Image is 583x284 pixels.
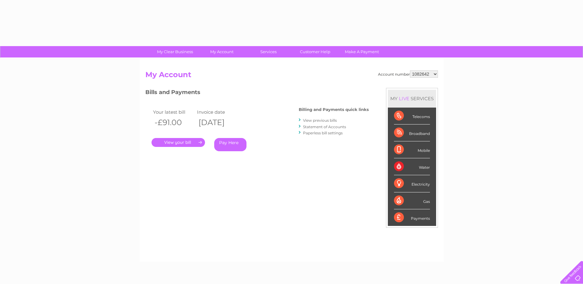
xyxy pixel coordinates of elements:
[394,192,430,209] div: Gas
[195,108,240,116] td: Invoice date
[394,141,430,158] div: Mobile
[195,116,240,129] th: [DATE]
[394,124,430,141] div: Broadband
[145,88,369,99] h3: Bills and Payments
[303,131,343,135] a: Paperless bill settings
[394,175,430,192] div: Electricity
[388,90,436,107] div: MY SERVICES
[394,108,430,124] div: Telecoms
[243,46,294,57] a: Services
[394,158,430,175] div: Water
[214,138,246,151] a: Pay Here
[152,108,196,116] td: Your latest bill
[150,46,200,57] a: My Clear Business
[145,70,438,82] h2: My Account
[378,70,438,78] div: Account number
[196,46,247,57] a: My Account
[299,107,369,112] h4: Billing and Payments quick links
[394,209,430,226] div: Payments
[152,138,205,147] a: .
[398,96,411,101] div: LIVE
[152,116,196,129] th: -£91.00
[290,46,341,57] a: Customer Help
[303,118,337,123] a: View previous bills
[337,46,387,57] a: Make A Payment
[303,124,346,129] a: Statement of Accounts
